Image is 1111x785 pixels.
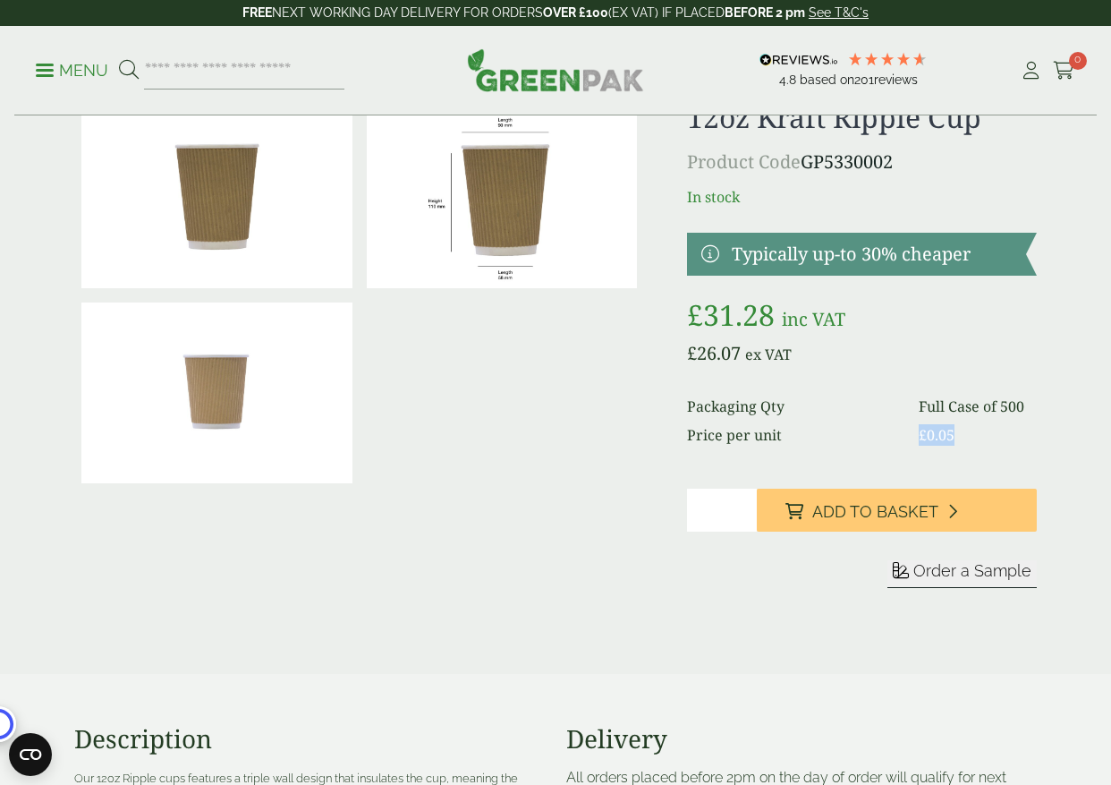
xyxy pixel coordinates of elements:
dt: Packaging Qty [687,396,896,417]
a: Menu [36,60,108,78]
span: 0 [1069,52,1087,70]
img: 12oz Kraft Ripple Cup 0 [81,107,352,288]
h1: 12oz Kraft Ripple Cup [687,100,1037,134]
p: In stock [687,186,1037,208]
bdi: 0.05 [919,425,954,445]
img: 12oz Kraft Ripple Cup Full Case Of 0 [81,303,352,483]
span: inc VAT [782,307,845,331]
a: See T&C's [809,5,869,20]
span: Order a Sample [913,561,1031,580]
span: Product Code [687,149,801,174]
i: Cart [1053,62,1075,80]
strong: FREE [242,5,272,20]
span: £ [687,295,703,334]
button: Add to Basket [757,489,1037,532]
strong: BEFORE 2 pm [725,5,805,20]
i: My Account [1020,62,1042,80]
dd: Full Case of 500 [919,396,1037,417]
img: REVIEWS.io [759,54,837,66]
span: reviews [874,73,918,87]
img: RippleCup_12oz [367,107,638,288]
strong: OVER £100 [543,5,608,20]
bdi: 31.28 [687,295,775,334]
span: £ [687,341,697,365]
button: Order a Sample [887,560,1037,588]
dt: Price per unit [687,424,896,446]
span: Based on [800,73,854,87]
h3: Description [74,724,545,755]
span: Add to Basket [812,502,938,522]
span: 201 [854,73,874,87]
p: GP5330002 [687,149,1037,175]
p: Menu [36,60,108,81]
h3: Delivery [566,724,1037,755]
span: 4.8 [779,73,800,87]
button: Open CMP widget [9,733,52,776]
a: 0 [1053,57,1075,84]
bdi: 26.07 [687,341,741,365]
img: GreenPak Supplies [467,48,644,91]
span: ex VAT [745,345,792,364]
span: £ [919,425,927,445]
div: 4.79 Stars [847,51,928,67]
